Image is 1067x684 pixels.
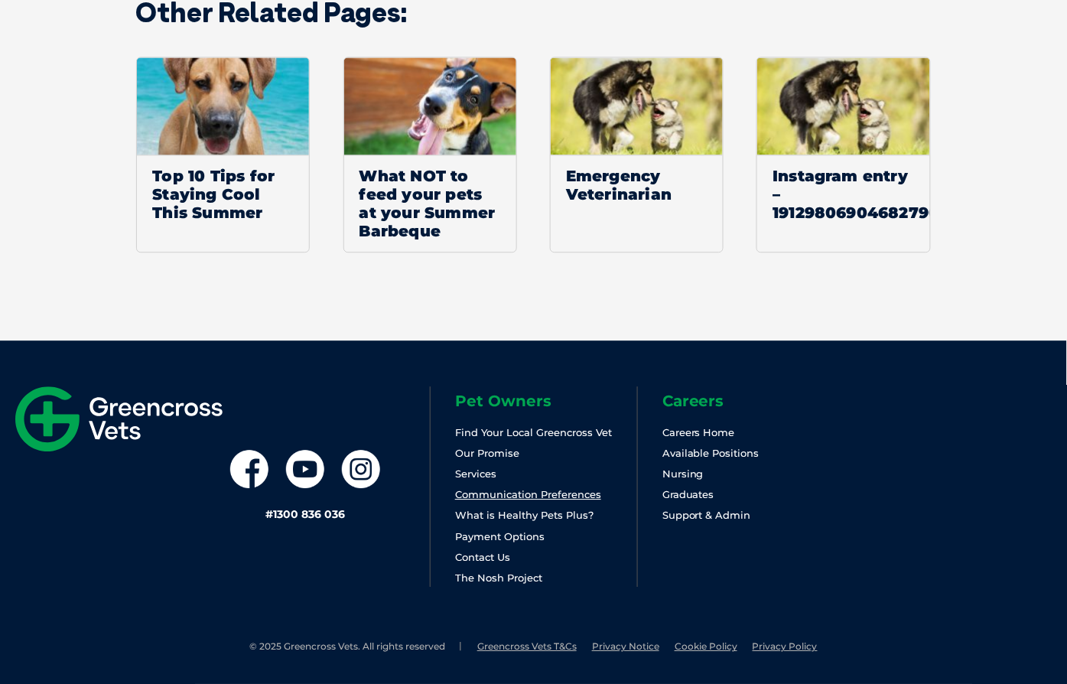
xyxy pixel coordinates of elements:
a: Payment Options [455,530,545,542]
a: Graduates [662,488,714,500]
a: Default ThumbnailInstagram entry – 1912980690468279099_321590398 [756,57,930,252]
a: Privacy Notice [592,640,659,652]
a: #1300 836 036 [265,507,345,521]
span: Emergency Veterinarian [551,155,723,215]
a: Communication Preferences [455,488,601,500]
span: Top 10 Tips for Staying Cool This Summer [137,155,309,233]
a: Default ThumbnailEmergency Veterinarian [550,57,724,252]
a: Greencross Vets T&Cs [477,640,577,652]
a: Privacy Policy [753,640,818,652]
a: Nursing [662,467,704,480]
a: Our Promise [455,447,519,459]
a: Top 10 Tips for Staying Cool This Summer [136,57,310,252]
a: Careers Home [662,426,735,438]
img: Default Thumbnail [551,57,724,155]
a: Support & Admin [662,509,751,521]
h6: Pet Owners [455,393,637,409]
span: # [265,507,273,521]
a: Contact Us [455,551,510,563]
span: What NOT to feed your pets at your Summer Barbeque [344,155,516,252]
li: © 2025 Greencross Vets. All rights reserved [249,640,462,653]
a: Available Positions [662,447,760,459]
img: Top tips for keeping your pet cool in the summer [344,57,516,155]
a: What NOT to feed your pets at your Summer Barbeque [343,57,517,252]
a: What is Healthy Pets Plus? [455,509,594,521]
img: Stay cool this summer [137,57,309,155]
h6: Careers [662,393,844,409]
a: Find Your Local Greencross Vet [455,426,612,438]
a: The Nosh Project [455,572,542,584]
span: Instagram entry – 1912980690468279099_321590398 [757,155,929,233]
a: Cookie Policy [675,640,737,652]
img: Default Thumbnail [757,57,930,155]
a: Services [455,467,496,480]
